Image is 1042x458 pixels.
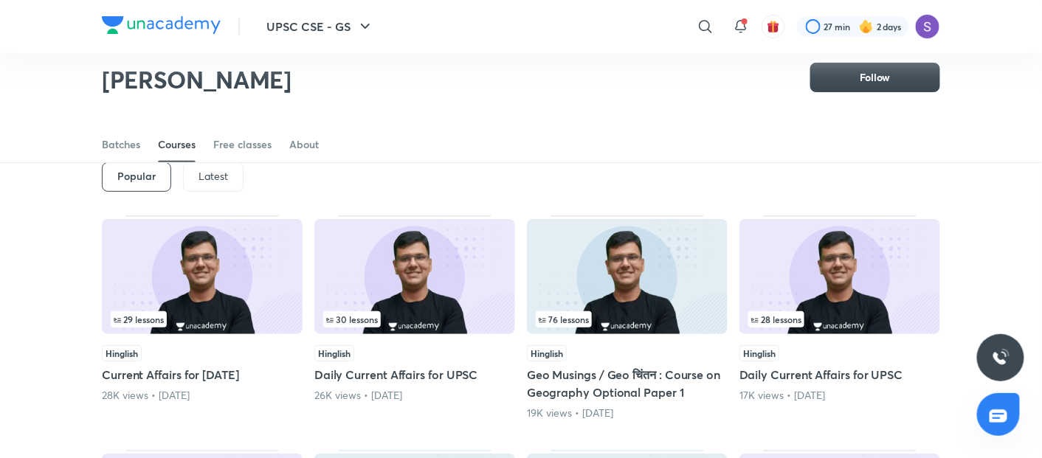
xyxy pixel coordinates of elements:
a: Courses [158,127,196,162]
div: Daily Current Affairs for UPSC [314,215,515,420]
div: 26K views • 3 months ago [314,388,515,403]
img: Thumbnail [527,219,728,334]
img: Thumbnail [102,219,303,334]
span: 76 lessons [539,315,589,324]
h6: Popular [117,170,156,182]
img: Satnam Singh [915,14,940,39]
div: left [111,311,294,327]
img: Thumbnail [314,219,515,334]
span: 30 lessons [326,315,378,324]
div: Batches [102,137,140,152]
img: Thumbnail [739,219,940,334]
div: Free classes [213,137,272,152]
div: infosection [111,311,294,327]
div: 28K views • 2 months ago [102,388,303,403]
div: infosection [323,311,506,327]
h5: Geo Musings / Geo चिंतन : Course on Geography Optional Paper 1 [527,366,728,401]
span: Hinglish [739,345,779,361]
img: avatar [767,20,780,33]
div: left [748,311,931,327]
div: infocontainer [111,311,294,327]
div: Courses [158,137,196,152]
h5: Daily Current Affairs for UPSC [314,366,515,384]
h5: Current Affairs for [DATE] [102,366,303,384]
h5: Daily Current Affairs for UPSC [739,366,940,384]
a: Free classes [213,127,272,162]
button: avatar [762,15,785,38]
p: Latest [199,170,228,182]
a: About [289,127,319,162]
span: Follow [860,70,891,85]
div: infocontainer [323,311,506,327]
span: Hinglish [102,345,142,361]
div: Geo Musings / Geo चिंतन : Course on Geography Optional Paper 1 [527,215,728,420]
div: infocontainer [536,311,719,327]
button: UPSC CSE - GS [258,12,383,41]
img: Company Logo [102,16,221,34]
h2: [PERSON_NAME] [102,65,291,94]
span: Hinglish [527,345,567,361]
div: 17K views • 4 months ago [739,388,940,403]
div: left [536,311,719,327]
span: 29 lessons [114,315,164,324]
div: infocontainer [748,311,931,327]
button: Follow [810,63,940,92]
a: Company Logo [102,16,221,38]
a: Batches [102,127,140,162]
div: About [289,137,319,152]
div: Daily Current Affairs for UPSC [739,215,940,420]
div: infosection [748,311,931,327]
div: 19K views • 11 months ago [527,406,728,420]
div: Current Affairs for July 2025 [102,215,303,420]
div: infosection [536,311,719,327]
img: streak [859,19,874,34]
span: 28 lessons [751,315,801,324]
img: ttu [992,349,1010,367]
span: Hinglish [314,345,354,361]
div: left [323,311,506,327]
